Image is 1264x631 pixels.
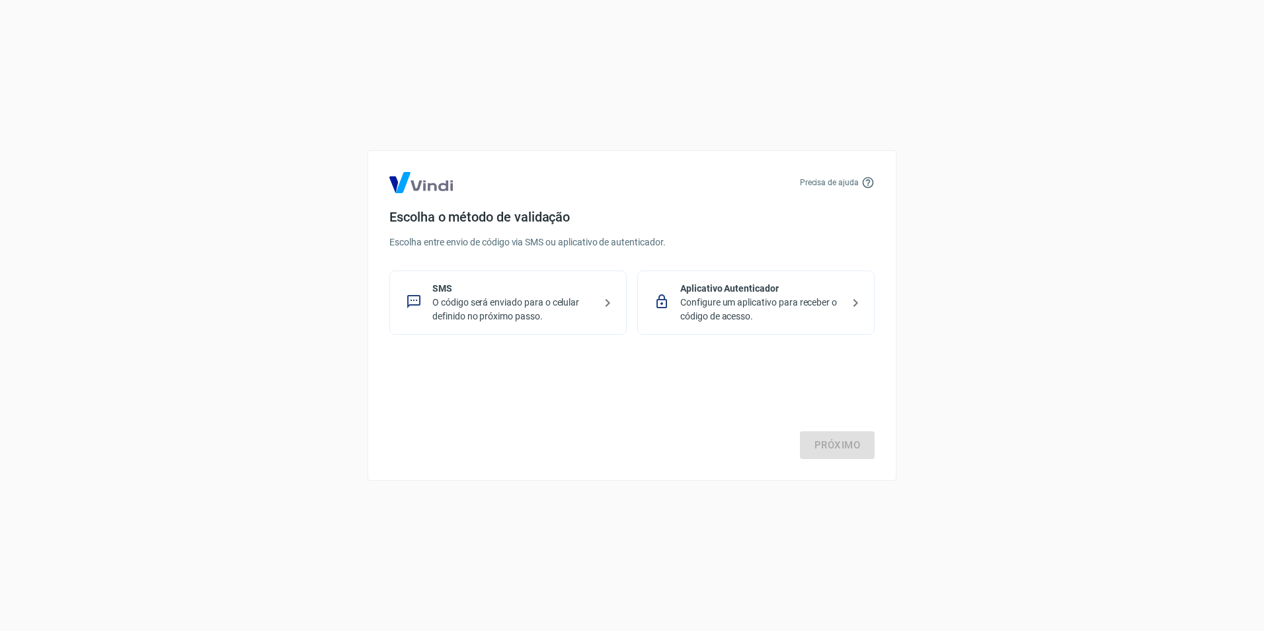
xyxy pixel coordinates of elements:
[389,235,875,249] p: Escolha entre envio de código via SMS ou aplicativo de autenticador.
[389,271,627,335] div: SMSO código será enviado para o celular definido no próximo passo.
[389,172,453,193] img: Logo Vind
[389,209,875,225] h4: Escolha o método de validação
[432,282,594,296] p: SMS
[432,296,594,323] p: O código será enviado para o celular definido no próximo passo.
[680,296,842,323] p: Configure um aplicativo para receber o código de acesso.
[637,271,875,335] div: Aplicativo AutenticadorConfigure um aplicativo para receber o código de acesso.
[800,177,859,189] p: Precisa de ajuda
[680,282,842,296] p: Aplicativo Autenticador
